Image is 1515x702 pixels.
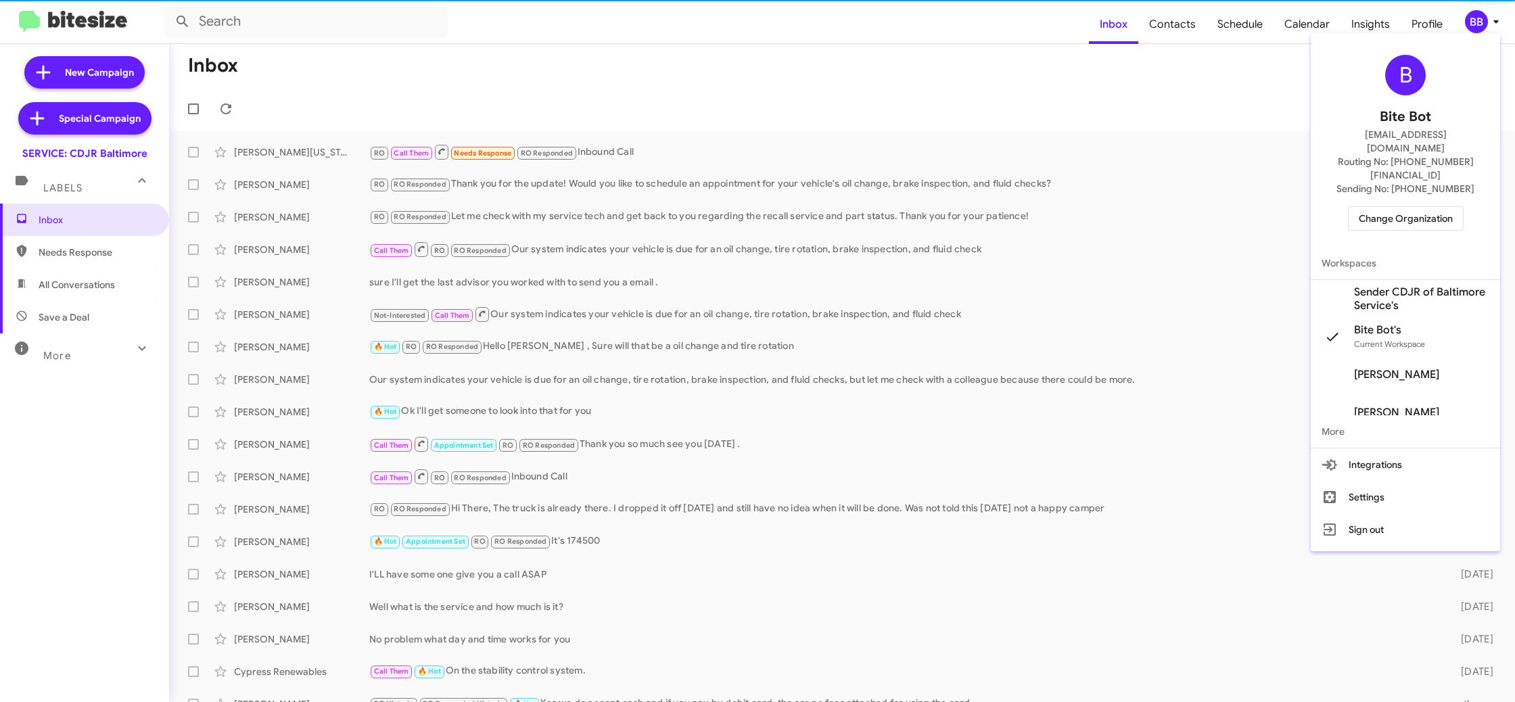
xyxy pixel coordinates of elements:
span: More [1311,415,1500,448]
button: Sign out [1311,513,1500,546]
span: Workspaces [1311,247,1500,279]
span: Current Workspace [1354,339,1425,349]
span: Routing No: [PHONE_NUMBER][FINANCIAL_ID] [1327,155,1484,182]
div: B [1385,55,1426,95]
button: Settings [1311,481,1500,513]
button: Change Organization [1348,206,1464,231]
span: [EMAIL_ADDRESS][DOMAIN_NAME] [1327,128,1484,155]
span: Bite Bot's [1354,323,1425,337]
span: Sending No: [PHONE_NUMBER] [1336,182,1474,195]
span: [PERSON_NAME] [1354,406,1439,419]
span: Bite Bot [1380,106,1431,128]
span: [PERSON_NAME] [1354,368,1439,381]
span: Sender CDJR of Baltimore Service's [1354,285,1489,312]
button: Integrations [1311,448,1500,481]
span: Change Organization [1359,207,1453,230]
